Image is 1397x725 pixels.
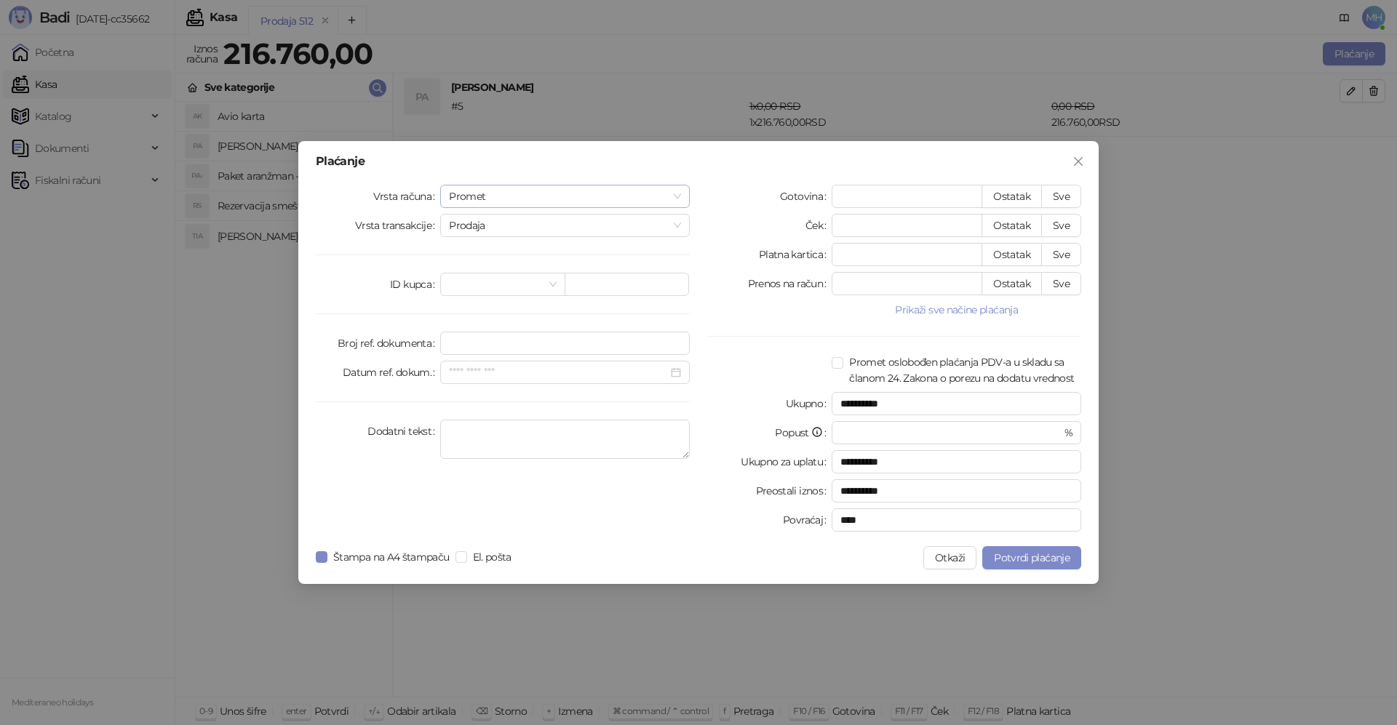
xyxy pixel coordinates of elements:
[367,420,440,443] label: Dodatni tekst
[994,551,1070,564] span: Potvrdi plaćanje
[449,215,681,236] span: Prodaja
[338,332,440,355] label: Broj ref. dokumenta
[805,214,832,237] label: Ček
[775,421,832,444] label: Popust
[373,185,441,208] label: Vrsta računa
[440,420,690,459] textarea: Dodatni tekst
[316,156,1081,167] div: Plaćanje
[355,214,441,237] label: Vrsta transakcije
[1041,214,1081,237] button: Sve
[756,479,832,502] label: Preostali iznos
[783,508,832,532] label: Povraćaj
[390,273,440,296] label: ID kupca
[832,301,1081,319] button: Prikaži sve načine plaćanja
[843,354,1081,386] span: Promet oslobođen plaćanja PDV-a u skladu sa članom 24. Zakona o porezu na dodatu vrednost
[1072,156,1084,167] span: close
[467,549,517,565] span: El. pošta
[759,243,832,266] label: Platna kartica
[923,546,976,569] button: Otkaži
[982,243,1042,266] button: Ostatak
[982,214,1042,237] button: Ostatak
[786,392,832,415] label: Ukupno
[982,185,1042,208] button: Ostatak
[1041,243,1081,266] button: Sve
[449,185,681,207] span: Promet
[440,332,690,355] input: Broj ref. dokumenta
[449,364,668,380] input: Datum ref. dokum.
[1067,150,1090,173] button: Close
[982,272,1042,295] button: Ostatak
[1041,185,1081,208] button: Sve
[1041,272,1081,295] button: Sve
[327,549,455,565] span: Štampa na A4 štampaču
[741,450,832,473] label: Ukupno za uplatu
[748,272,832,295] label: Prenos na račun
[1067,156,1090,167] span: Zatvori
[343,361,441,384] label: Datum ref. dokum.
[780,185,832,208] label: Gotovina
[840,422,1061,444] input: Popust
[982,546,1081,569] button: Potvrdi plaćanje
